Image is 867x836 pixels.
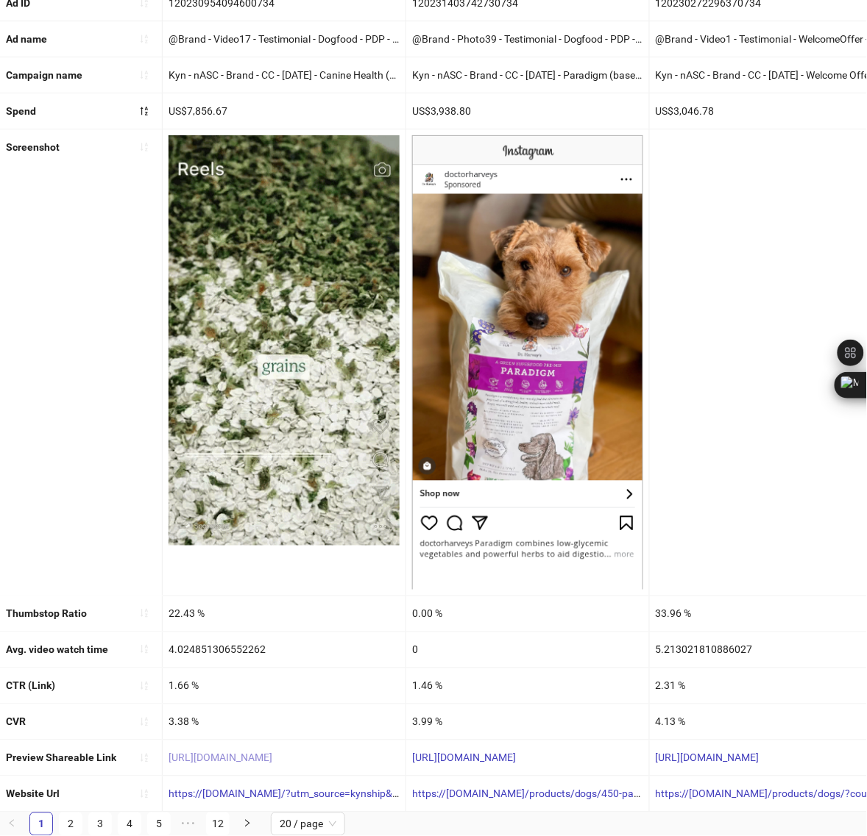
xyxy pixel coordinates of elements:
[236,812,259,836] button: right
[88,812,112,836] li: 3
[163,668,406,704] div: 1.66 %
[6,608,87,620] b: Thumbstop Ratio
[139,753,149,763] span: sort-ascending
[163,632,406,668] div: 4.024851306552262
[6,105,36,117] b: Spend
[59,812,82,836] li: 2
[406,668,649,704] div: 1.46 %
[29,812,53,836] li: 1
[406,21,649,57] div: @Brand - Photo39 - Testimonial - Dogfood - PDP - DrH1045872 - [DATE]
[139,34,149,44] span: sort-ascending
[243,819,252,828] span: right
[406,704,649,740] div: 3.99 %
[139,608,149,618] span: sort-ascending
[6,33,47,45] b: Ad name
[406,632,649,668] div: 0
[271,812,345,836] div: Page Size
[406,93,649,129] div: US$3,938.80
[163,704,406,740] div: 3.38 %
[207,813,229,835] a: 12
[163,93,406,129] div: US$7,856.67
[6,788,60,800] b: Website Url
[412,135,643,589] img: Screenshot 120231403742730734
[280,813,336,835] span: 20 / page
[139,681,149,691] span: sort-ascending
[6,644,108,656] b: Avg. video watch time
[236,812,259,836] li: Next Page
[656,752,760,764] a: [URL][DOMAIN_NAME]
[118,812,141,836] li: 4
[7,819,16,828] span: left
[206,812,230,836] li: 12
[169,752,272,764] a: [URL][DOMAIN_NAME]
[6,69,82,81] b: Campaign name
[89,813,111,835] a: 3
[139,644,149,654] span: sort-ascending
[6,716,26,728] b: CVR
[139,106,149,116] span: sort-descending
[30,813,52,835] a: 1
[163,57,406,93] div: Kyn - nASC - Brand - CC - [DATE] - Canine Health (base mix)
[6,680,55,692] b: CTR (Link)
[148,813,170,835] a: 5
[139,142,149,152] span: sort-ascending
[163,596,406,632] div: 22.43 %
[118,813,141,835] a: 4
[6,141,60,153] b: Screenshot
[169,135,400,546] img: Screenshot 120230954094600734
[406,57,649,93] div: Kyn - nASC - Brand - CC - [DATE] - Paradigm (base mix)
[406,596,649,632] div: 0.00 %
[139,70,149,80] span: sort-ascending
[177,812,200,836] li: Next 5 Pages
[177,812,200,836] span: •••
[139,789,149,799] span: sort-ascending
[147,812,171,836] li: 5
[60,813,82,835] a: 2
[412,752,516,764] a: [URL][DOMAIN_NAME]
[139,717,149,727] span: sort-ascending
[6,752,116,764] b: Preview Shareable Link
[163,21,406,57] div: @Brand - Video17 - Testimonial - Dogfood - PDP - DH645811 - [DATE] - Copy 2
